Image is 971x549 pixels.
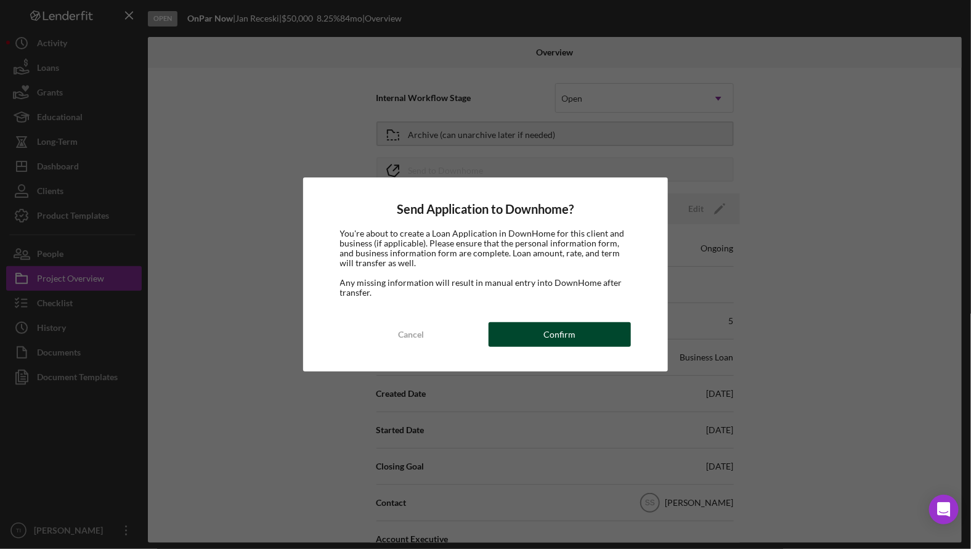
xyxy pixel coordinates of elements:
[340,322,482,347] button: Cancel
[544,322,576,347] div: Confirm
[340,277,622,298] span: Any missing information will result in manual entry into DownHome after transfer.
[398,322,424,347] div: Cancel
[340,228,625,268] span: You're about to create a Loan Application in DownHome for this client and business (if applicable...
[929,495,959,524] div: Open Intercom Messenger
[340,202,632,216] h4: Send Application to Downhome?
[489,322,631,347] button: Confirm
